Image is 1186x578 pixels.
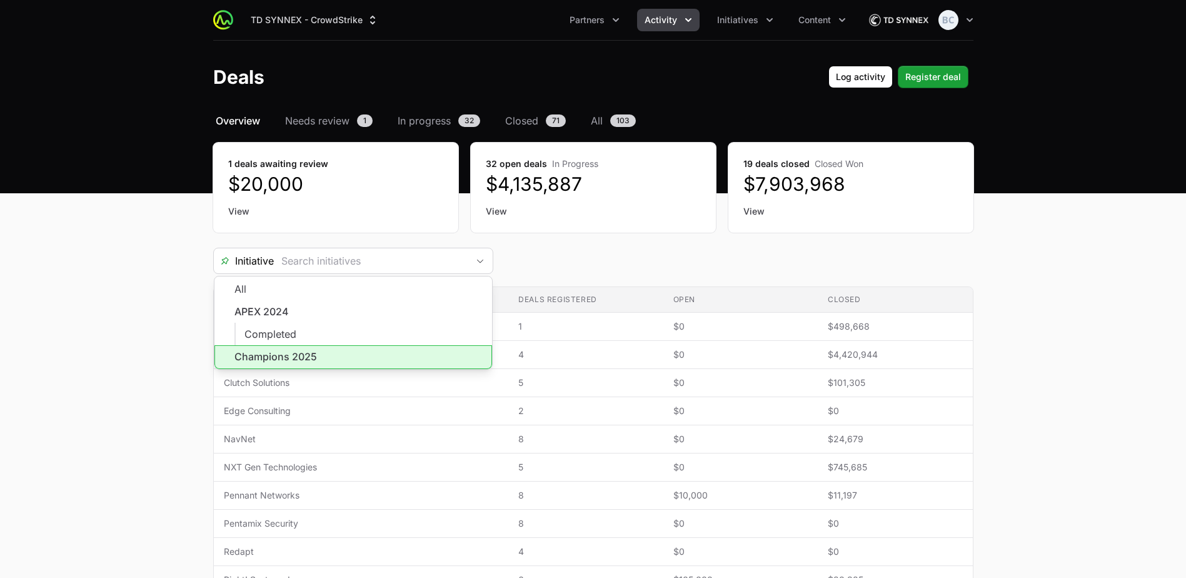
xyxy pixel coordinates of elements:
[673,405,808,417] span: $0
[505,113,538,128] span: Closed
[213,66,264,88] h1: Deals
[224,377,499,389] span: Clutch Solutions
[743,205,958,218] a: View
[791,9,853,31] button: Content
[710,9,781,31] button: Initiatives
[213,10,233,30] img: ActivitySource
[486,205,701,218] a: View
[898,66,968,88] button: Register deal
[818,287,972,313] th: Closed
[828,66,968,88] div: Primary actions
[828,66,893,88] button: Log activity
[285,113,349,128] span: Needs review
[224,405,499,417] span: Edge Consulting
[828,461,962,474] span: $745,685
[836,69,885,84] span: Log activity
[570,14,605,26] span: Partners
[791,9,853,31] div: Content menu
[828,377,962,389] span: $101,305
[868,8,928,33] img: TD SYNNEX
[224,433,499,445] span: NavNet
[518,348,653,361] span: 4
[243,9,386,31] button: TD SYNNEX - CrowdStrike
[518,377,653,389] span: 5
[637,9,700,31] button: Activity
[645,14,677,26] span: Activity
[673,517,808,530] span: $0
[938,10,958,30] img: Bethany Crossley
[637,9,700,31] div: Activity menu
[717,14,758,26] span: Initiatives
[562,9,627,31] div: Partners menu
[233,9,853,31] div: Main navigation
[663,287,818,313] th: Open
[518,489,653,502] span: 8
[588,113,638,128] a: All103
[905,69,961,84] span: Register deal
[591,113,603,128] span: All
[828,320,962,333] span: $498,668
[458,114,480,127] span: 32
[468,248,493,273] div: Close
[673,489,808,502] span: $10,000
[828,348,962,361] span: $4,420,944
[224,517,499,530] span: Pentamix Security
[283,113,375,128] a: Needs review1
[546,114,566,127] span: 71
[224,545,499,558] span: Redapt
[395,113,483,128] a: In progress32
[213,113,263,128] a: Overview
[224,489,499,502] span: Pennant Networks
[228,158,443,170] dt: 1 deals awaiting review
[673,377,808,389] span: $0
[743,158,958,170] dt: 19 deals closed
[486,158,701,170] dt: 32 open deals
[673,433,808,445] span: $0
[743,173,958,195] dd: $7,903,968
[552,158,598,169] span: In Progress
[216,113,260,128] span: Overview
[503,113,568,128] a: Closed71
[673,320,808,333] span: $0
[243,9,386,31] div: Supplier switch menu
[798,14,831,26] span: Content
[673,545,808,558] span: $0
[228,205,443,218] a: View
[828,489,962,502] span: $11,197
[508,287,663,313] th: Deals registered
[518,405,653,417] span: 2
[398,113,451,128] span: In progress
[828,433,962,445] span: $24,679
[357,114,373,127] span: 1
[518,461,653,474] span: 5
[224,461,499,474] span: NXT Gen Technologies
[815,158,863,169] span: Closed Won
[518,433,653,445] span: 8
[214,253,274,268] span: Initiative
[274,248,468,273] input: Search initiatives
[518,517,653,530] span: 8
[518,320,653,333] span: 1
[673,461,808,474] span: $0
[710,9,781,31] div: Initiatives menu
[486,173,701,195] dd: $4,135,887
[562,9,627,31] button: Partners
[610,114,636,127] span: 103
[673,348,808,361] span: $0
[828,545,962,558] span: $0
[518,545,653,558] span: 4
[228,173,443,195] dd: $20,000
[828,405,962,417] span: $0
[213,113,973,128] nav: Deals navigation
[828,517,962,530] span: $0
